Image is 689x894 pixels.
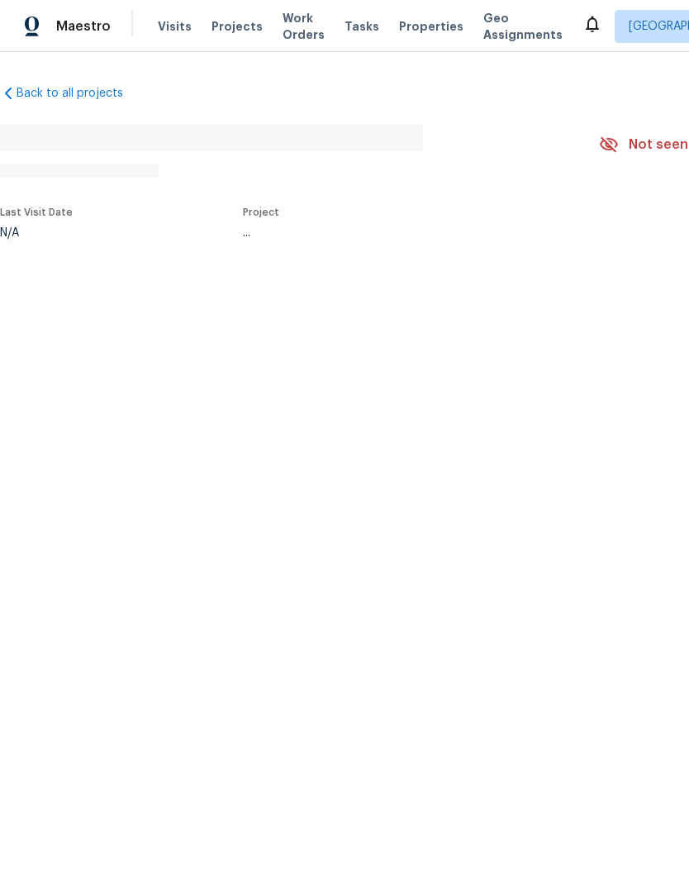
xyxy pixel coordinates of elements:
[344,21,379,32] span: Tasks
[399,18,463,35] span: Properties
[158,18,192,35] span: Visits
[211,18,263,35] span: Projects
[243,207,279,217] span: Project
[56,18,111,35] span: Maestro
[283,10,325,43] span: Work Orders
[243,227,560,239] div: ...
[483,10,563,43] span: Geo Assignments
